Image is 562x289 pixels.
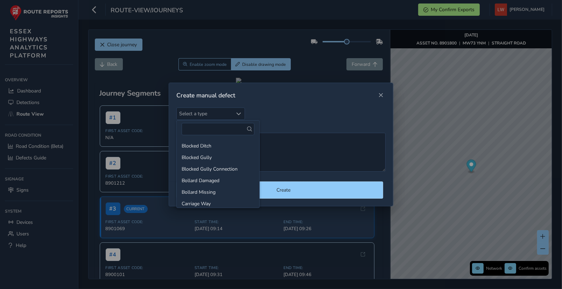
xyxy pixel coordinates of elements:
[177,198,259,209] li: Carriage Way
[177,152,259,163] li: Blocked Gully
[177,175,259,186] li: Bollard Damaged
[233,108,245,119] div: Select a type
[177,186,259,198] li: Bollard Missing
[176,125,386,131] label: Other comments
[376,90,386,100] button: Close
[177,108,233,119] span: Select a type
[176,181,383,199] button: Create
[189,187,378,193] span: Create
[176,91,376,99] div: Create manual defect
[177,163,259,175] li: Blocked Gully Connection
[177,140,259,152] li: Blocked Ditch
